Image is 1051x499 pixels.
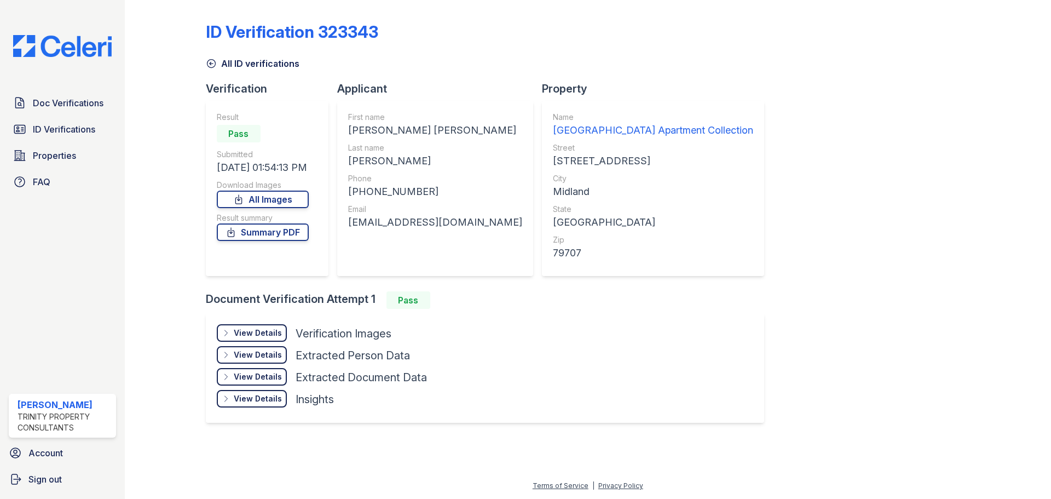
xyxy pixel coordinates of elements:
[33,96,103,110] span: Doc Verifications
[206,81,337,96] div: Verification
[33,123,95,136] span: ID Verifications
[553,123,753,138] div: [GEOGRAPHIC_DATA] Apartment Collection
[217,213,309,223] div: Result summary
[553,112,753,138] a: Name [GEOGRAPHIC_DATA] Apartment Collection
[348,142,522,153] div: Last name
[296,392,334,407] div: Insights
[217,223,309,241] a: Summary PDF
[217,149,309,160] div: Submitted
[217,191,309,208] a: All Images
[217,160,309,175] div: [DATE] 01:54:13 PM
[296,326,391,341] div: Verification Images
[348,123,522,138] div: [PERSON_NAME] [PERSON_NAME]
[296,370,427,385] div: Extracted Document Data
[206,291,773,309] div: Document Verification Attempt 1
[553,153,753,169] div: [STREET_ADDRESS]
[9,92,116,114] a: Doc Verifications
[553,173,753,184] div: City
[217,180,309,191] div: Download Images
[553,234,753,245] div: Zip
[9,145,116,167] a: Properties
[553,245,753,261] div: 79707
[348,204,522,215] div: Email
[553,142,753,153] div: Street
[348,112,522,123] div: First name
[206,57,299,70] a: All ID verifications
[234,349,282,360] div: View Details
[9,171,116,193] a: FAQ
[9,118,116,140] a: ID Verifications
[18,398,112,411] div: [PERSON_NAME]
[348,153,522,169] div: [PERSON_NAME]
[234,328,282,339] div: View Details
[337,81,542,96] div: Applicant
[28,446,63,460] span: Account
[348,184,522,199] div: [PHONE_NUMBER]
[4,35,120,57] img: CE_Logo_Blue-a8612792a0a2168367f1c8372b55b34899dd931a85d93a1a3d3e32e68fde9ad4.png
[4,442,120,464] a: Account
[4,468,120,490] a: Sign out
[217,112,309,123] div: Result
[234,371,282,382] div: View Details
[542,81,773,96] div: Property
[18,411,112,433] div: Trinity Property Consultants
[553,112,753,123] div: Name
[598,481,643,490] a: Privacy Policy
[28,473,62,486] span: Sign out
[217,125,261,142] div: Pass
[592,481,594,490] div: |
[33,175,50,188] span: FAQ
[533,481,588,490] a: Terms of Service
[348,215,522,230] div: [EMAIL_ADDRESS][DOMAIN_NAME]
[553,215,753,230] div: [GEOGRAPHIC_DATA]
[553,184,753,199] div: Midland
[206,22,378,42] div: ID Verification 323343
[234,393,282,404] div: View Details
[33,149,76,162] span: Properties
[348,173,522,184] div: Phone
[553,204,753,215] div: State
[386,291,430,309] div: Pass
[296,348,410,363] div: Extracted Person Data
